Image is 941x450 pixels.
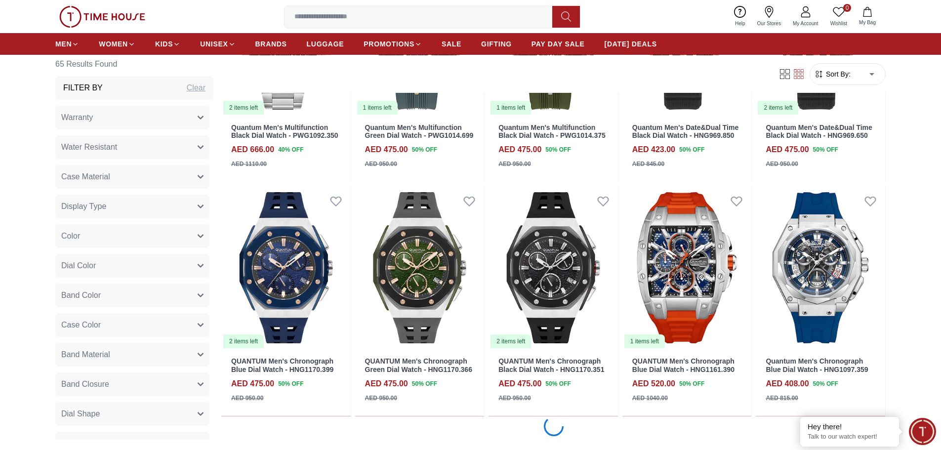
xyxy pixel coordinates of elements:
button: Display Type [55,195,209,219]
div: AED 815.00 [766,394,798,403]
img: Quantum Men's Chronograph Blue Dial Watch - HNG1097.359 [756,186,885,349]
span: Warranty [61,112,93,124]
div: AED 950.00 [498,394,531,403]
div: 2 items left [223,101,264,115]
a: MEN [55,35,79,53]
h4: AED 666.00 [231,144,274,156]
img: QUANTUM Men's Chronograph Blue Dial Watch - HNG1161.390 [622,186,752,349]
span: PAY DAY SALE [532,39,585,49]
img: QUANTUM Men's Chronograph Blue Dial Watch - HNG1170.399 [221,186,351,349]
a: QUANTUM Men's Chronograph Black Dial Watch - HNG1170.3512 items left [489,186,618,349]
a: Help [729,4,751,29]
h4: AED 475.00 [766,144,809,156]
h4: AED 520.00 [632,378,675,390]
a: Quantum Men's Multifunction Black Dial Watch - PWG1014.375 [498,123,606,140]
div: 2 items left [758,101,798,115]
span: Case Material [61,171,110,183]
span: GIFTING [481,39,512,49]
span: 40 % OFF [278,145,303,154]
span: 50 % OFF [679,379,704,388]
a: UNISEX [200,35,235,53]
img: QUANTUM Men's Chronograph Green Dial Watch - HNG1170.366 [355,186,485,349]
span: Dial Color [61,260,96,272]
a: QUANTUM Men's Chronograph Blue Dial Watch - HNG1170.399 [231,357,333,373]
span: Band Material [61,349,110,361]
a: QUANTUM Men's Chronograph Blue Dial Watch - HNG1161.3901 items left [622,186,752,349]
div: AED 950.00 [365,394,397,403]
div: AED 1040.00 [632,394,668,403]
p: Talk to our watch expert! [808,433,892,441]
a: Quantum Men's Multifunction Black Dial Watch - PWG1092.350 [231,123,338,140]
a: QUANTUM Men's Chronograph Black Dial Watch - HNG1170.351 [498,357,604,373]
div: Clear [187,82,205,94]
button: Water Resistant [55,136,209,160]
a: KIDS [155,35,180,53]
span: Our Stores [753,20,785,27]
span: 50 % OFF [813,145,838,154]
div: AED 950.00 [365,160,397,168]
span: Display Type [61,201,106,213]
div: 2 items left [223,334,264,348]
a: PROMOTIONS [364,35,422,53]
a: 0Wishlist [824,4,853,29]
span: Help [731,20,749,27]
a: [DATE] DEALS [605,35,657,53]
h4: AED 475.00 [365,144,408,156]
a: LUGGAGE [307,35,344,53]
div: 2 items left [491,334,531,348]
button: Sort By: [814,69,851,79]
span: 0 [843,4,851,12]
a: QUANTUM Men's Chronograph Blue Dial Watch - HNG1161.390 [632,357,735,373]
a: WOMEN [99,35,135,53]
h3: Filter By [63,82,103,94]
button: Band Material [55,343,209,367]
button: Warranty [55,106,209,130]
a: SALE [442,35,461,53]
div: AED 845.00 [632,160,664,168]
h4: AED 475.00 [231,378,274,390]
span: 50 % OFF [545,145,571,154]
span: Case Color [61,320,101,331]
span: 50 % OFF [679,145,704,154]
span: Dial Shape [61,409,100,420]
h4: AED 475.00 [498,378,541,390]
div: AED 1110.00 [231,160,267,168]
div: AED 950.00 [231,394,263,403]
button: Color [55,225,209,248]
button: Case Material [55,165,209,189]
a: Quantum Men's Chronograph Blue Dial Watch - HNG1097.359 [766,357,868,373]
button: My Bag [853,5,882,28]
h4: AED 475.00 [365,378,408,390]
span: Case Shape [61,438,105,450]
span: PROMOTIONS [364,39,414,49]
div: AED 950.00 [498,160,531,168]
h4: AED 408.00 [766,378,809,390]
button: Band Closure [55,373,209,397]
span: UNISEX [200,39,228,49]
span: 50 % OFF [545,379,571,388]
span: Water Resistant [61,142,117,154]
span: 50 % OFF [278,379,303,388]
h4: AED 475.00 [498,144,541,156]
button: Case Color [55,314,209,337]
a: PAY DAY SALE [532,35,585,53]
span: Band Closure [61,379,109,391]
img: QUANTUM Men's Chronograph Black Dial Watch - HNG1170.351 [489,186,618,349]
button: Band Color [55,284,209,308]
div: 1 items left [491,101,531,115]
span: Band Color [61,290,101,302]
div: Chat Widget [909,418,936,445]
span: Sort By: [824,69,851,79]
span: BRANDS [255,39,287,49]
div: Hey there! [808,422,892,432]
div: 1 items left [624,334,665,348]
span: 50 % OFF [813,379,838,388]
span: MEN [55,39,72,49]
a: GIFTING [481,35,512,53]
span: 50 % OFF [412,379,437,388]
img: ... [59,6,145,28]
span: My Bag [855,19,880,26]
a: BRANDS [255,35,287,53]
